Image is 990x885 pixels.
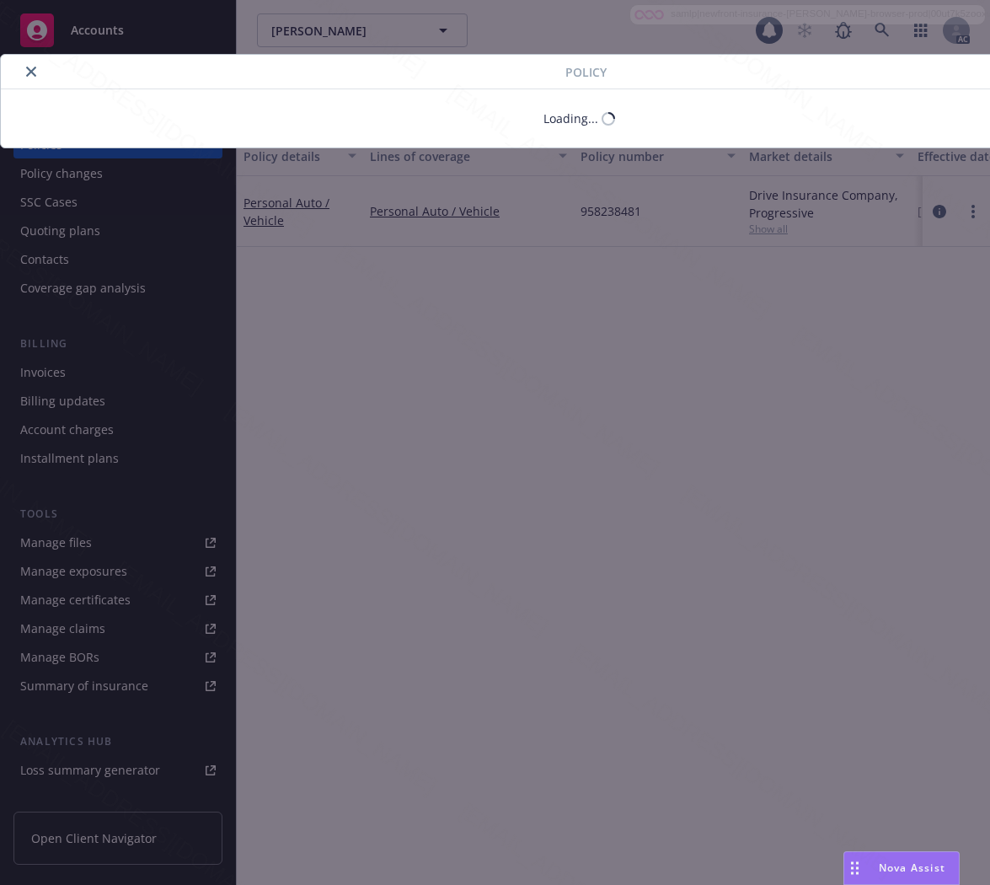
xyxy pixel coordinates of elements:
[844,852,865,884] div: Drag to move
[843,851,960,885] button: Nova Assist
[565,63,607,81] span: Policy
[543,110,598,127] div: Loading...
[879,861,945,875] span: Nova Assist
[21,62,41,82] button: close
